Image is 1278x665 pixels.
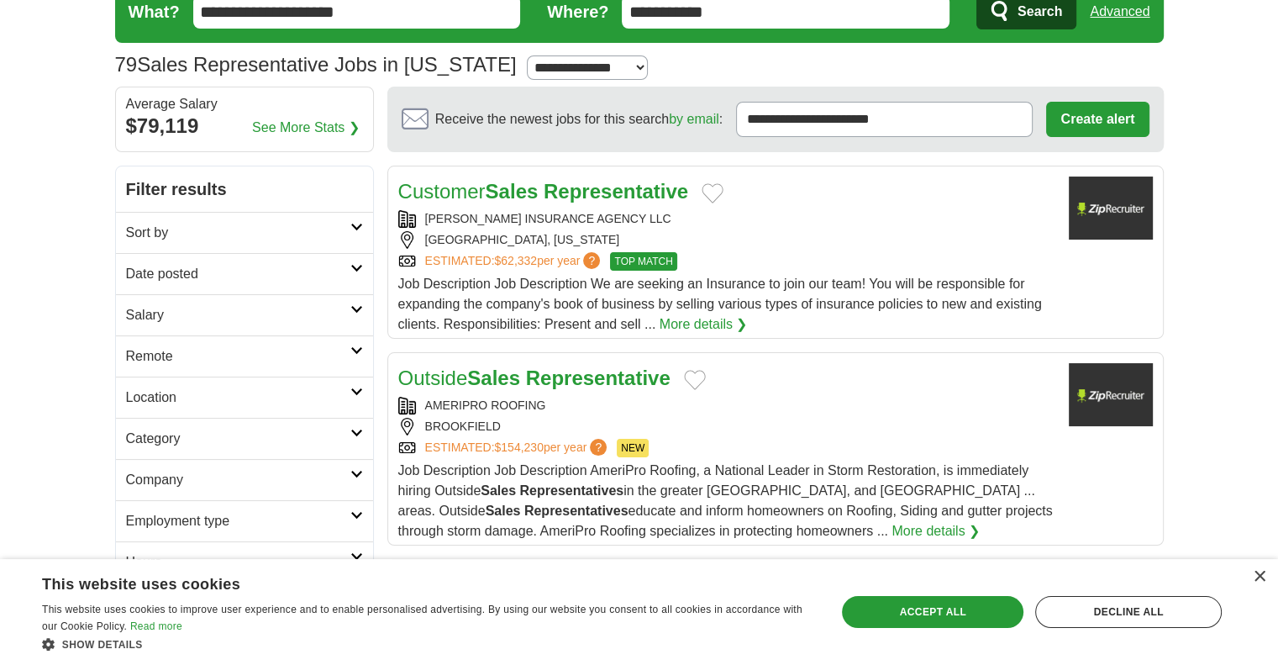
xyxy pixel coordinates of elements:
img: Company logo [1069,363,1153,426]
div: Decline all [1035,596,1222,628]
h2: Salary [126,305,350,325]
span: Receive the newest jobs for this search : [435,109,723,129]
button: Create alert [1046,102,1149,137]
span: $154,230 [494,441,543,454]
span: Job Description Job Description We are seeking an Insurance to join our team! You will be respons... [398,277,1042,331]
span: $62,332 [494,254,537,267]
a: Salary [116,294,373,335]
a: Location [116,377,373,418]
a: Company [116,459,373,500]
strong: Representative [526,367,671,389]
img: Company logo [1069,177,1153,240]
h2: Remote [126,346,350,367]
div: [PERSON_NAME] INSURANCE AGENCY LLC [398,210,1055,228]
strong: Sales [486,180,539,203]
a: CustomerSales Representative [398,180,689,203]
h2: Date posted [126,264,350,284]
a: OutsideSales Representative [398,367,671,389]
strong: Representatives [519,483,623,498]
span: 79 [115,50,138,80]
h2: Category [126,429,350,449]
h2: Employment type [126,511,350,531]
button: Add to favorite jobs [702,183,723,203]
a: Category [116,418,373,459]
strong: Representatives [524,504,628,518]
a: More details ❯ [660,314,748,335]
div: BROOKFIELD [398,418,1055,435]
span: Job Description Job Description AmeriPro Roofing, a National Leader in Storm Restoration, is imme... [398,463,1053,538]
a: See More Stats ❯ [252,118,360,138]
a: Read more, opens a new window [130,620,182,632]
h2: Company [126,470,350,490]
div: This website uses cookies [42,569,770,594]
h2: Hours [126,552,350,573]
div: Average Salary [126,98,363,111]
a: Remote [116,335,373,377]
div: Show details [42,636,813,652]
a: Date posted [116,253,373,294]
div: [GEOGRAPHIC_DATA], [US_STATE] [398,231,1055,249]
a: More details ❯ [891,521,980,541]
a: ESTIMATED:$154,230per year? [425,439,611,457]
strong: Sales [481,483,516,498]
div: Close [1253,571,1265,583]
h2: Location [126,388,350,408]
span: Show details [62,639,143,651]
button: Add to favorite jobs [684,370,706,390]
span: ? [590,439,607,456]
h2: Sort by [126,223,350,243]
a: by email [669,112,719,126]
h1: Sales Representative Jobs in [US_STATE] [115,53,517,76]
strong: Representative [544,180,688,203]
span: TOP MATCH [610,252,676,271]
div: AMERIPRO ROOFING [398,397,1055,414]
a: Hours [116,541,373,583]
div: $79,119 [126,111,363,141]
h2: Filter results [116,166,373,212]
div: Accept all [842,596,1023,628]
span: NEW [617,439,649,457]
a: ESTIMATED:$62,332per year? [425,252,604,271]
strong: Sales [467,367,520,389]
strong: Sales [486,504,521,518]
a: Employment type [116,500,373,541]
span: ? [583,252,600,269]
a: Sort by [116,212,373,253]
span: This website uses cookies to improve user experience and to enable personalised advertising. By u... [42,604,802,632]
